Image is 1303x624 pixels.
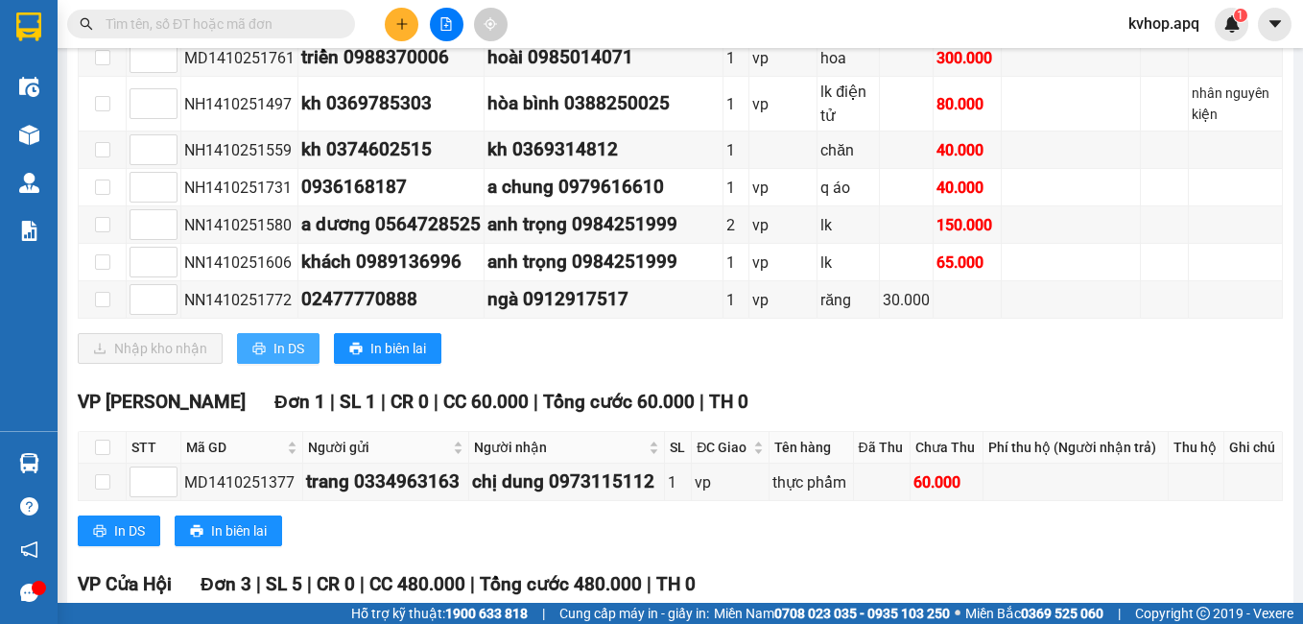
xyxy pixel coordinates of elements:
span: | [470,573,475,595]
div: chăn [820,138,875,162]
td: NH1410251559 [181,132,298,169]
div: triển 0988370006 [301,43,481,72]
span: CR 0 [317,573,355,595]
span: question-circle [20,497,38,516]
div: 150.000 [936,213,998,237]
div: 40.000 [936,138,998,162]
span: caret-down [1267,15,1284,33]
span: kvhop.apq [1113,12,1215,36]
span: CR 0 [391,391,429,413]
span: VP Cửa Hội [78,573,172,595]
strong: 0369 525 060 [1021,606,1103,621]
div: 60.000 [913,470,980,494]
button: plus [385,8,418,41]
td: NN1410251580 [181,206,298,244]
td: NH1410251731 [181,169,298,206]
div: 65.000 [936,251,998,275]
td: MD1410251761 [181,39,298,77]
span: | [699,391,704,413]
div: vp [695,470,766,494]
div: 1 [726,46,746,70]
div: 1 [668,470,688,494]
button: printerIn biên lai [175,516,282,546]
div: NN1410251580 [184,213,295,237]
div: 30.000 [883,288,931,312]
div: 40.000 [936,176,998,200]
div: 1 [726,251,746,275]
div: kh 0369785303 [301,89,481,118]
img: logo-vxr [16,12,41,41]
span: Người nhận [474,437,645,458]
span: | [434,391,438,413]
strong: 1900 633 818 [445,606,528,621]
span: CC 60.000 [443,391,529,413]
span: plus [395,17,409,31]
span: SL 1 [340,391,376,413]
span: TH 0 [656,573,696,595]
span: notification [20,540,38,559]
input: Tìm tên, số ĐT hoặc mã đơn [106,13,332,35]
strong: 0708 023 035 - 0935 103 250 [774,606,950,621]
div: hoa [820,46,875,70]
div: thực phẩm [772,470,849,494]
button: printerIn DS [78,516,160,546]
span: TH 0 [709,391,748,413]
span: | [1118,603,1121,624]
th: Chưa Thu [911,432,983,464]
span: search [80,17,93,31]
td: MD1410251377 [181,464,303,501]
span: | [647,573,651,595]
div: 2 [726,213,746,237]
img: warehouse-icon [19,77,39,97]
div: MD1410251761 [184,46,295,70]
span: printer [349,342,363,357]
div: anh trọng 0984251999 [487,210,720,239]
div: vp [752,92,814,116]
div: 02477770888 [301,285,481,314]
button: printerIn DS [237,333,320,364]
div: 300.000 [936,46,998,70]
div: vp [752,288,814,312]
span: ĐC Giao [697,437,749,458]
th: Phí thu hộ (Người nhận trả) [983,432,1169,464]
div: anh trọng 0984251999 [487,248,720,276]
td: NN1410251606 [181,244,298,281]
span: In DS [114,520,145,541]
button: printerIn biên lai [334,333,441,364]
span: 1 [1237,9,1244,22]
span: SL 5 [266,573,302,595]
span: aim [484,17,497,31]
div: 1 [726,138,746,162]
button: aim [474,8,508,41]
div: ngà 0912917517 [487,285,720,314]
span: | [330,391,335,413]
span: | [307,573,312,595]
th: SL [665,432,692,464]
span: printer [252,342,266,357]
span: Đơn 1 [274,391,325,413]
img: solution-icon [19,221,39,241]
div: a chung 0979616610 [487,173,720,202]
div: nhân nguyên kiện [1192,83,1279,125]
img: warehouse-icon [19,173,39,193]
div: 0936168187 [301,173,481,202]
div: lk [820,251,875,275]
span: CC 480.000 [369,573,465,595]
div: hòa bình 0388250025 [487,89,720,118]
div: 1 [726,92,746,116]
span: Mã GD [186,437,283,458]
img: warehouse-icon [19,125,39,145]
span: Tổng cước 60.000 [543,391,695,413]
span: copyright [1196,607,1210,620]
button: file-add [430,8,463,41]
div: NH1410251731 [184,176,295,200]
div: lk [820,213,875,237]
div: khách 0989136996 [301,248,481,276]
div: kh 0369314812 [487,135,720,164]
span: Tổng cước 480.000 [480,573,642,595]
span: message [20,584,38,602]
span: file-add [439,17,453,31]
td: NN1410251772 [181,281,298,319]
span: | [360,573,365,595]
span: In biên lai [211,520,267,541]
